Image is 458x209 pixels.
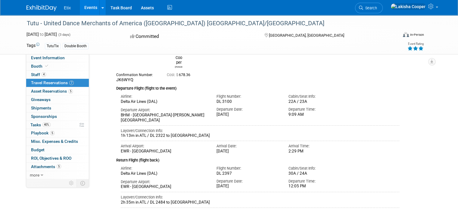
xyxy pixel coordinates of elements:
[77,179,89,187] td: Toggle Event Tabs
[121,128,399,134] div: Layover/Connection Info:
[63,43,89,49] div: Double Booth
[25,18,390,29] div: Tutu - United Dance Merchants of America ([GEOGRAPHIC_DATA]) [GEOGRAPHIC_DATA]/[GEOGRAPHIC_DATA]
[288,171,351,176] div: 30A / 24A
[26,5,57,11] img: ExhibitDay
[121,107,207,113] div: Departure Airport:
[121,143,207,149] div: Arrival Airport:
[355,3,383,13] a: Search
[217,184,279,189] div: [DATE]
[288,99,351,104] div: 22A / 23A
[121,133,399,138] div: 1h 13m in ATL / DL 2322 to [GEOGRAPHIC_DATA]
[26,121,89,129] a: Tasks40%
[42,122,51,127] span: 40%
[121,179,207,185] div: Departure Airport:
[175,65,182,68] div: Lakisha Cooper
[288,184,351,189] div: 12:05 PM
[26,146,89,154] a: Budget
[26,79,89,87] a: Travel Reservations7
[26,96,89,104] a: Giveaways
[121,195,399,200] div: Layover/Connection Info:
[269,33,344,38] span: [GEOGRAPHIC_DATA], [GEOGRAPHIC_DATA]
[26,104,89,112] a: Shipments
[45,64,48,68] i: Booth reservation complete
[31,97,51,102] span: Giveaways
[31,114,57,119] span: Sponsorships
[31,55,65,60] span: Event Information
[121,166,207,171] div: Airline:
[31,72,46,77] span: Staff
[30,122,51,127] span: Tasks
[121,200,399,205] div: 2h 35m in ATL / DL 2484 to [GEOGRAPHIC_DATA]
[31,139,78,144] span: Misc. Expenses & Credits
[31,80,74,85] span: Travel Reservations
[26,54,89,62] a: Event Information
[288,143,351,149] div: Arrival Time:
[217,149,279,154] div: [DATE]
[217,112,279,117] div: [DATE]
[128,31,255,42] div: Committed
[116,82,399,91] div: Departure Flight (flight to the event)
[26,129,89,137] a: Playbook5
[116,77,133,82] span: JK6WYQ
[121,94,207,99] div: Airline:
[121,113,207,123] div: BHM - [GEOGRAPHIC_DATA]-[PERSON_NAME][GEOGRAPHIC_DATA]
[69,81,74,85] span: 7
[64,5,71,10] span: Etix
[121,171,207,176] div: Delta Air Lines (DAL)
[217,143,279,149] div: Arrival Date:
[45,43,61,49] div: TutuTix
[288,166,351,171] div: Cabin/Seat Info:
[26,87,89,95] a: Asset Reservations5
[42,72,46,77] span: 4
[57,164,61,169] span: 5
[26,32,57,37] span: [DATE] [DATE]
[217,107,279,112] div: Departure Date:
[116,71,158,77] div: Confirmation Number:
[31,106,51,110] span: Shipments
[403,32,409,37] img: Format-Inperson.png
[217,94,279,99] div: Flight Number:
[31,131,55,135] span: Playbook
[31,156,71,161] span: ROI, Objectives & ROO
[26,62,89,70] a: Booth
[121,149,207,154] div: EWR - [GEOGRAPHIC_DATA]
[410,32,424,37] div: In-Person
[116,154,399,163] div: Return Flight (flight back)
[31,64,49,69] span: Booth
[173,41,184,69] div: Lakisha Cooper
[31,89,73,94] span: Asset Reservations
[31,147,45,152] span: Budget
[58,33,70,37] span: (3 days)
[167,73,179,77] span: Cost: $
[26,163,89,171] a: Attachments5
[121,184,207,189] div: EWR - [GEOGRAPHIC_DATA]
[407,42,424,45] div: Event Rating
[217,166,279,171] div: Flight Number:
[288,112,351,117] div: 9:09 AM
[217,179,279,184] div: Departure Date:
[26,42,39,49] td: Tags
[31,164,61,169] span: Attachments
[26,112,89,121] a: Sponsorships
[217,99,279,104] div: DL 3100
[288,107,351,112] div: Departure Time:
[68,89,73,94] span: 5
[391,3,426,10] img: Lakisha Cooper
[363,6,377,10] span: Search
[288,179,351,184] div: Departure Time:
[26,154,89,162] a: ROI, Objectives & ROO
[66,179,77,187] td: Personalize Event Tab Strip
[50,131,55,135] span: 5
[26,171,89,179] a: more
[167,73,193,77] span: 678.36
[365,31,424,40] div: Event Format
[26,71,89,79] a: Staff4
[121,99,207,104] div: Delta Air Lines (DAL)
[288,149,351,154] div: 2:29 PM
[288,94,351,99] div: Cabin/Seat Info:
[39,32,45,37] span: to
[30,173,39,177] span: more
[26,137,89,146] a: Misc. Expenses & Credits
[217,171,279,176] div: DL 2397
